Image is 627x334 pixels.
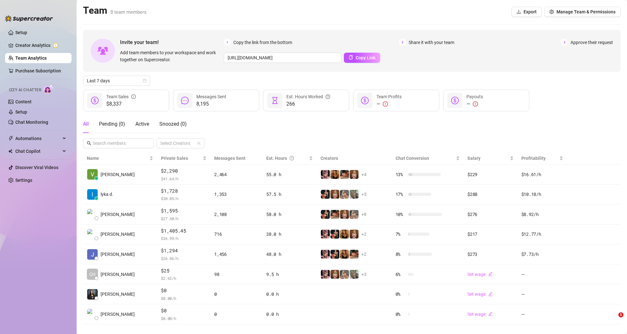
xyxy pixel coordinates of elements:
div: Est. Hours Worked [286,93,330,100]
span: dollar-circle [91,97,99,104]
span: thunderbolt [8,136,13,141]
span: Messages Sent [196,94,226,99]
div: 9.5 h [266,271,313,278]
span: + 4 [361,171,366,178]
span: + 3 [361,271,366,278]
div: $273 [467,251,513,258]
span: 266 [286,100,330,108]
img: FRANNI [340,270,349,279]
span: $ 41.64 /h [161,175,207,182]
h2: Team [83,4,147,17]
img: Shy [340,250,349,259]
span: Copy the link from the bottom [233,39,292,46]
span: lyka d. [101,191,113,198]
span: $ 36.99 /h [161,235,207,241]
img: Leila [350,230,359,239]
span: message [181,97,189,104]
span: [PERSON_NAME] [101,171,135,178]
div: $276 [467,211,513,218]
span: hourglass [271,97,279,104]
div: $217 [467,231,513,238]
img: maddi [350,190,359,199]
img: Keelie [321,230,330,239]
div: 0.0 h [266,311,313,318]
div: Pending ( 0 ) [99,120,125,128]
div: $8.92 /h [521,211,563,218]
div: $7.73 /h [521,251,563,258]
button: Export [511,7,542,17]
span: download [517,10,521,14]
span: Copy Link [356,55,375,60]
span: [PERSON_NAME] [101,211,135,218]
div: 2,464 [214,171,259,178]
span: $ 2.63 /h [161,275,207,281]
button: Copy Link [344,53,380,63]
span: Export [524,9,537,14]
span: Last 7 days [87,76,146,85]
a: Creator Analytics exclamation-circle [15,40,66,50]
img: Julie [87,209,98,219]
img: Chat Copilot [8,149,12,153]
span: team [197,141,201,145]
span: 3 [561,39,568,46]
span: 2 [399,39,406,46]
div: $288 [467,191,513,198]
span: + 5 [361,191,366,198]
span: Active [135,121,149,127]
span: $ 30.05 /h [161,195,207,202]
td: — [517,264,567,285]
div: $10.18 /h [521,191,563,198]
span: + 2 [361,231,366,238]
span: question-circle [290,155,294,162]
span: [PERSON_NAME] [101,311,135,318]
span: 8,195 [196,100,226,108]
a: Team Analytics [15,56,47,61]
span: [PERSON_NAME] [101,231,135,238]
a: Content [15,99,32,104]
div: 58.0 h [266,211,313,218]
img: AI Chatter [44,85,54,94]
td: — [517,304,567,324]
a: Setup [15,109,27,115]
span: [PERSON_NAME] [101,271,135,278]
div: 55.0 h [266,171,313,178]
img: Maria [321,210,330,219]
img: Leila [350,170,359,179]
span: 1 [224,39,231,46]
span: 17 % [396,191,406,198]
img: Leila [330,270,339,279]
img: logo-BBDzfeDw.svg [5,15,53,22]
div: $229 [467,171,513,178]
span: 0 % [396,311,406,318]
span: Chat Copilot [15,146,61,156]
span: Payouts [466,94,483,99]
span: exclamation-circle [473,101,478,107]
span: Private Sales [161,156,188,161]
span: $ 27.50 /h [161,215,207,222]
img: Leila [340,210,349,219]
span: dollar-circle [451,97,459,104]
a: Settings [15,178,32,183]
span: search [87,141,91,145]
span: Manage Team & Permissions [556,9,616,14]
span: setting [549,10,554,14]
span: Izzy AI Chatter [9,87,41,93]
iframe: Intercom live chat [605,312,621,328]
div: All [83,120,89,128]
div: 57.5 h [266,191,313,198]
div: 48.0 h [266,251,313,258]
span: $2,290 [161,167,207,175]
div: 0 [214,311,259,318]
span: exclamation-circle [383,101,388,107]
span: $1,405.45 [161,227,207,235]
span: info-circle [131,93,136,100]
a: Set wageedit [467,272,493,277]
a: Set wageedit [467,292,493,297]
span: edit [488,312,493,316]
div: 98 [214,271,259,278]
span: $ 26.96 /h [161,255,207,262]
button: Manage Team & Permissions [544,7,621,17]
div: Team Sales [106,93,136,100]
img: Keelie [321,250,330,259]
img: Larry Gabilan [87,229,98,240]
